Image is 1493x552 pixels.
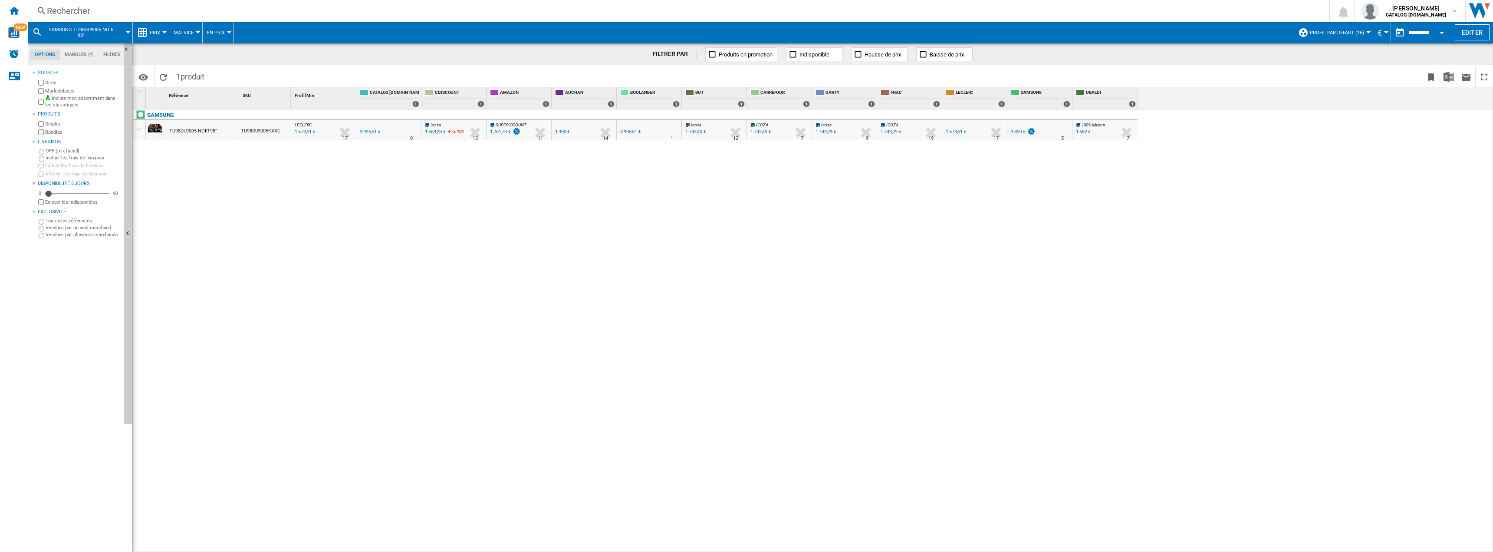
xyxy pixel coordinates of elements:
div: 3 995,51 € [620,129,641,135]
span: € [1378,28,1382,37]
input: OFF (prix facial) [39,149,44,155]
img: wise-card.svg [8,27,20,38]
span: Prix [150,30,160,36]
div: 0 [36,190,43,197]
div: 3 995,51 € [619,128,641,136]
div: 1 743,29 € [814,128,836,136]
button: SAMSUNG TU98DU9005 NOIR 98" [46,22,125,43]
div: 1 offers sold by SAMSUNG [1063,101,1070,107]
div: CATALOG [DOMAIN_NAME] 1 offers sold by CATALOG SAMSUNG.FR [358,87,421,109]
span: SAMSUNG [1021,89,1070,97]
span: Produits en promotion [719,51,773,58]
span: Référence [169,93,188,98]
div: Profil Min Sort None [293,87,356,101]
span: 1 [172,66,209,85]
input: Inclure les frais de livraison [38,163,44,169]
span: -3.45 [452,129,461,134]
div: TU98DU9005 NOIR 98" [169,121,217,141]
input: Afficher les frais de livraison [38,171,44,177]
span: NEW [13,23,27,31]
button: Prix [150,22,164,43]
div: 1 761,73 € [490,129,511,135]
div: 1 offers sold by DARTY [868,101,875,107]
div: 1 890 € [1011,129,1026,135]
div: Délai de livraison : 17 jours [342,134,348,143]
button: Créer un favoris [1422,66,1440,87]
label: Toutes les références [46,218,120,224]
span: SUPER10COUNT [496,122,526,127]
button: En Prix [207,22,229,43]
div: Sort None [148,87,165,101]
div: 1 offers sold by CDISCOUNT [477,101,484,107]
img: alerts-logo.svg [9,49,19,59]
div: 1 990 € [554,128,570,136]
div: Délai de livraison : 19 jours [928,134,934,143]
label: Marketplaces [45,88,120,94]
img: promotionV3.png [512,128,521,135]
md-tab-item: Filtres [99,50,125,60]
button: Plein écran [1476,66,1493,87]
span: CARREFOUR [760,89,810,97]
div: 1 offers sold by CARREFOUR [803,101,810,107]
div: Délai de livraison : 17 jours [993,134,999,143]
span: CATALOG [DOMAIN_NAME] [370,89,419,97]
div: FILTRER PAR [653,50,697,59]
md-tab-item: Marques (*) [60,50,99,60]
span: UBALDI [1086,89,1136,97]
div: Délai de livraison : 9 jours [866,134,868,143]
span: AMAZON [500,89,549,97]
div: 1 682 € [1076,129,1091,135]
div: 1 669,28 € [425,129,446,135]
span: FNAC [891,89,940,97]
div: Mise à jour : vendredi 26 septembre 2025 18:20 [293,128,316,136]
div: 1 573,61 € [946,129,967,135]
img: profile.jpg [1361,2,1379,20]
div: BUT 1 offers sold by BUT [684,87,746,109]
div: 1 743,29 € [816,129,836,135]
span: SKU [243,93,251,98]
div: Livraison [38,139,120,145]
div: Rechercher [47,5,1306,17]
div: SAMSUNG TU98DU9005 NOIR 98" [32,22,128,43]
div: Délai de livraison : 7 jours [801,134,803,143]
button: Télécharger au format Excel [1440,66,1457,87]
div: 1 573,61 € [944,128,967,136]
button: Masquer [124,43,132,424]
span: Profil par défaut (16) [1310,30,1364,36]
b: CATALOG [DOMAIN_NAME] [1386,12,1446,18]
span: LECLERC [956,89,1005,97]
span: ICOZA [756,122,768,127]
div: 1 offers sold by AUCHAN [608,101,615,107]
div: FNAC 1 offers sold by FNAC [879,87,942,109]
img: excel-24x24.png [1444,72,1454,82]
span: [PERSON_NAME] [1386,4,1446,13]
div: CDISCOUNT 1 offers sold by CDISCOUNT [423,87,486,109]
input: Marketplaces [38,88,44,94]
label: Inclure les frais de livraison [46,155,120,161]
div: Disponibilité 5 Jours [38,180,120,187]
div: Exclusivité [38,208,120,215]
div: DARTY 1 offers sold by DARTY [814,87,877,109]
div: 1 offers sold by LECLERC [998,101,1005,107]
input: Vendues par un seul marchand [39,226,44,231]
input: Singles [38,121,44,127]
md-tab-item: Options [30,50,60,60]
div: 1 743,40 € [750,129,771,135]
span: Icoza [431,122,441,127]
div: 1 offers sold by FNAC [933,101,940,107]
label: Bundles [45,129,120,136]
span: ICOZA [886,122,898,127]
div: 1 offers sold by UBALDI [1129,101,1136,107]
span: BUT [695,89,745,97]
div: 1 743,29 € [879,128,901,136]
button: Profil par défaut (16) [1310,22,1368,43]
label: Sites [45,79,120,86]
button: € [1378,22,1386,43]
div: Délai de livraison : 11 jours [538,134,543,143]
div: 1 990 € [555,129,570,135]
div: Délai de livraison : 12 jours [733,134,738,143]
span: Profil Min [295,93,314,98]
div: Prix [137,22,164,43]
div: Cliquez pour filtrer sur cette marque [147,110,174,120]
